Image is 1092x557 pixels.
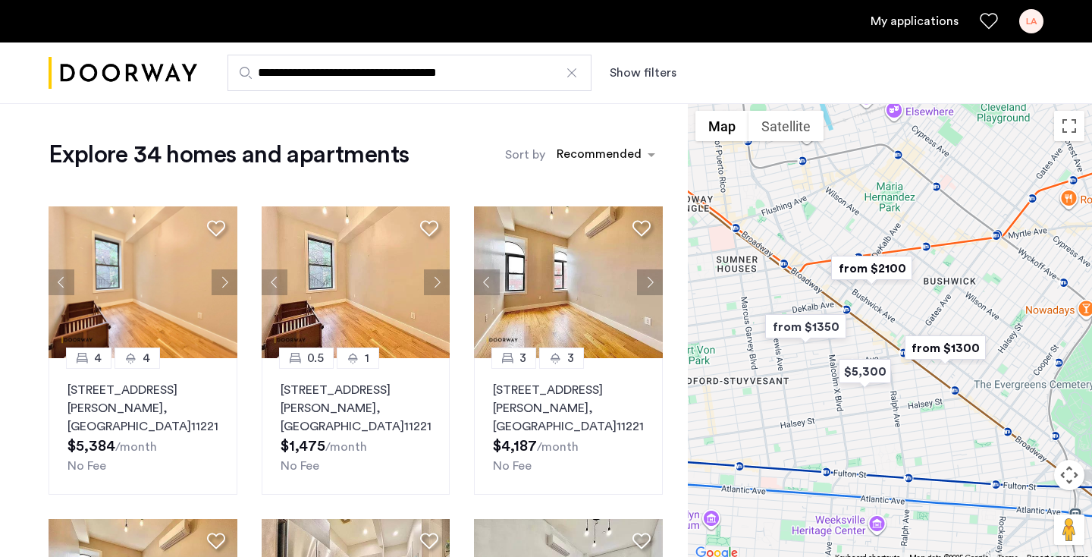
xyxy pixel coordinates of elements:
span: 3 [567,349,574,367]
a: Favorites [980,12,998,30]
img: 2016_638508057423839647.jpeg [474,206,663,358]
a: 0.51[STREET_ADDRESS][PERSON_NAME], [GEOGRAPHIC_DATA]11221No Fee [262,358,450,495]
div: from $1300 [899,331,992,365]
h1: Explore 34 homes and apartments [49,140,409,170]
sub: /month [325,441,367,453]
span: No Fee [281,460,319,472]
sub: /month [537,441,579,453]
button: Show or hide filters [610,64,676,82]
img: 2016_638508057422366955.jpeg [262,206,450,358]
img: logo [49,45,197,102]
span: 0.5 [307,349,324,367]
button: Next apartment [424,269,450,295]
ng-select: sort-apartment [549,141,663,168]
span: 4 [94,349,102,367]
span: $5,384 [67,439,115,454]
span: No Fee [67,460,106,472]
a: 33[STREET_ADDRESS][PERSON_NAME], [GEOGRAPHIC_DATA]11221No Fee [474,358,663,495]
img: dc6efc1f-24ba-4395-9182-45437e21be9a_638715267121127291.jpeg [49,206,237,358]
a: 44[STREET_ADDRESS][PERSON_NAME], [GEOGRAPHIC_DATA]11221No Fee [49,358,237,495]
button: Toggle fullscreen view [1054,111,1084,141]
p: [STREET_ADDRESS][PERSON_NAME] 11221 [281,381,431,436]
div: from $2100 [825,251,918,285]
button: Next apartment [212,269,237,295]
span: 4 [143,349,150,367]
button: Map camera controls [1054,460,1084,490]
div: $5,300 [833,354,897,389]
button: Drag Pegman onto the map to open Street View [1054,515,1084,545]
span: No Fee [493,460,532,472]
input: Apartment Search [227,55,591,91]
button: Previous apartment [474,269,500,295]
label: Sort by [505,146,545,164]
a: Cazamio logo [49,45,197,102]
div: Recommended [554,145,642,167]
button: Show satellite imagery [748,111,824,141]
button: Show street map [695,111,748,141]
div: from $1350 [759,310,852,344]
p: [STREET_ADDRESS][PERSON_NAME] 11221 [67,381,218,436]
div: LA [1019,9,1043,33]
span: $4,187 [493,439,537,454]
span: $1,475 [281,439,325,454]
sub: /month [115,441,157,453]
p: [STREET_ADDRESS][PERSON_NAME] 11221 [493,381,644,436]
button: Previous apartment [49,269,74,295]
a: My application [871,12,959,30]
span: 3 [519,349,526,367]
button: Previous apartment [262,269,287,295]
button: Next apartment [637,269,663,295]
span: 1 [365,349,369,367]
